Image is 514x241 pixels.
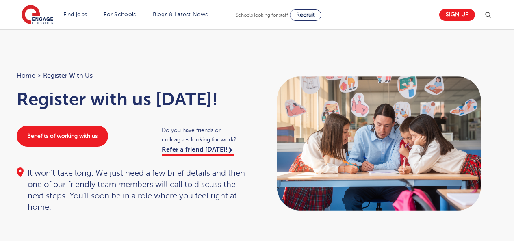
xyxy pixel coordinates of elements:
[63,11,87,17] a: Find jobs
[162,126,249,144] span: Do you have friends or colleagues looking for work?
[37,72,41,79] span: >
[17,72,35,79] a: Home
[439,9,475,21] a: Sign up
[17,70,249,81] nav: breadcrumb
[17,167,249,213] div: It won’t take long. We just need a few brief details and then one of our friendly team members wi...
[162,146,234,156] a: Refer a friend [DATE]!
[290,9,321,21] a: Recruit
[17,89,249,109] h1: Register with us [DATE]!
[296,12,315,18] span: Recruit
[22,5,53,25] img: Engage Education
[153,11,208,17] a: Blogs & Latest News
[236,12,288,18] span: Schools looking for staff
[17,126,108,147] a: Benefits of working with us
[104,11,136,17] a: For Schools
[43,70,93,81] span: Register with us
